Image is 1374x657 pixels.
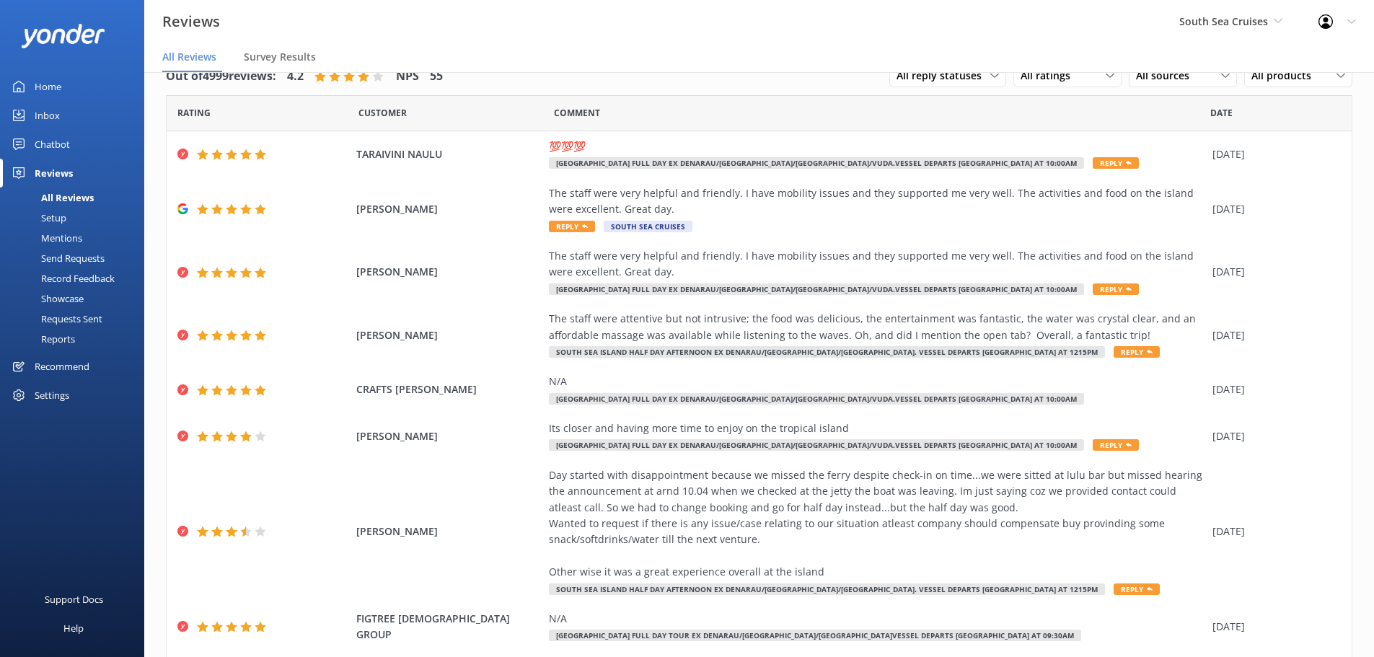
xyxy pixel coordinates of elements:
a: Send Requests [9,248,144,268]
div: All Reviews [9,188,94,208]
div: Showcase [9,288,84,309]
div: [DATE] [1212,382,1334,397]
span: FIGTREE [DEMOGRAPHIC_DATA] GROUP [356,611,542,643]
span: South Sea Cruises [604,221,692,232]
h4: 55 [430,67,443,86]
span: [GEOGRAPHIC_DATA] Full Day ex Denarau/[GEOGRAPHIC_DATA]/[GEOGRAPHIC_DATA]/Vuda.Vessel departs [GE... [549,283,1084,295]
div: Day started with disappointment because we missed the ferry despite check-in on time...we were si... [549,467,1205,581]
div: Support Docs [45,585,103,614]
span: All reply statuses [897,68,990,84]
span: Reply [1093,439,1139,451]
a: Showcase [9,288,144,309]
div: N/A [549,374,1205,389]
span: [GEOGRAPHIC_DATA] Full Day ex Denarau/[GEOGRAPHIC_DATA]/[GEOGRAPHIC_DATA]/Vuda.Vessel departs [GE... [549,439,1084,451]
div: Record Feedback [9,268,115,288]
span: Survey Results [244,50,316,64]
div: Home [35,72,61,101]
div: Setup [9,208,66,228]
span: Date [177,106,211,120]
div: [DATE] [1212,201,1334,217]
span: South Sea Cruises [1179,14,1268,28]
span: TARAIVINI NAULU [356,146,542,162]
h3: Reviews [162,10,220,33]
span: [PERSON_NAME] [356,327,542,343]
span: [PERSON_NAME] [356,264,542,280]
a: Reports [9,329,144,349]
span: [PERSON_NAME] [356,201,542,217]
div: [DATE] [1212,327,1334,343]
div: Inbox [35,101,60,130]
div: Mentions [9,228,82,248]
div: Settings [35,381,69,410]
span: Reply [1093,157,1139,169]
div: [DATE] [1212,428,1334,444]
div: Help [63,614,84,643]
img: yonder-white-logo.png [22,24,105,48]
span: South Sea Island Half Day Afternoon ex Denarau/[GEOGRAPHIC_DATA]/[GEOGRAPHIC_DATA]. Vessel Depart... [549,583,1105,595]
a: Record Feedback [9,268,144,288]
span: Date [358,106,407,120]
div: [DATE] [1212,619,1334,635]
a: All Reviews [9,188,144,208]
div: 💯💯💯 [549,138,1205,154]
div: The staff were very helpful and friendly. I have mobility issues and they supported me very well.... [549,248,1205,281]
span: All products [1251,68,1320,84]
div: Its closer and having more time to enjoy on the tropical island [549,420,1205,436]
a: Requests Sent [9,309,144,329]
h4: NPS [396,67,419,86]
div: The staff were very helpful and friendly. I have mobility issues and they supported me very well.... [549,185,1205,218]
div: [DATE] [1212,146,1334,162]
span: Question [554,106,600,120]
span: [GEOGRAPHIC_DATA] Full Day ex Denarau/[GEOGRAPHIC_DATA]/[GEOGRAPHIC_DATA]/Vuda.Vessel departs [GE... [549,157,1084,169]
div: N/A [549,611,1205,627]
span: [PERSON_NAME] [356,428,542,444]
div: [DATE] [1212,524,1334,539]
h4: Out of 4999 reviews: [166,67,276,86]
a: Setup [9,208,144,228]
span: Reply [1093,283,1139,295]
div: Reviews [35,159,73,188]
span: All sources [1136,68,1198,84]
div: Recommend [35,352,89,381]
span: Date [1210,106,1233,120]
div: The staff were attentive but not intrusive; the food was delicious, the entertainment was fantast... [549,311,1205,343]
div: Send Requests [9,248,105,268]
span: All Reviews [162,50,216,64]
div: Requests Sent [9,309,102,329]
div: [DATE] [1212,264,1334,280]
span: [GEOGRAPHIC_DATA] Full Day ex Denarau/[GEOGRAPHIC_DATA]/[GEOGRAPHIC_DATA]/Vuda.Vessel departs [GE... [549,393,1084,405]
span: [GEOGRAPHIC_DATA] Full Day Tour ex Denarau/[GEOGRAPHIC_DATA]/[GEOGRAPHIC_DATA]Vessel departs [GEO... [549,630,1081,641]
span: Reply [549,221,595,232]
h4: 4.2 [287,67,304,86]
span: [PERSON_NAME] [356,524,542,539]
span: All ratings [1021,68,1079,84]
div: Reports [9,329,75,349]
a: Mentions [9,228,144,248]
span: CRAFTS [PERSON_NAME] [356,382,542,397]
span: Reply [1114,346,1160,358]
div: Chatbot [35,130,70,159]
span: Reply [1114,583,1160,595]
span: South Sea Island Half Day Afternoon ex Denarau/[GEOGRAPHIC_DATA]/[GEOGRAPHIC_DATA]. Vessel Depart... [549,346,1105,358]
